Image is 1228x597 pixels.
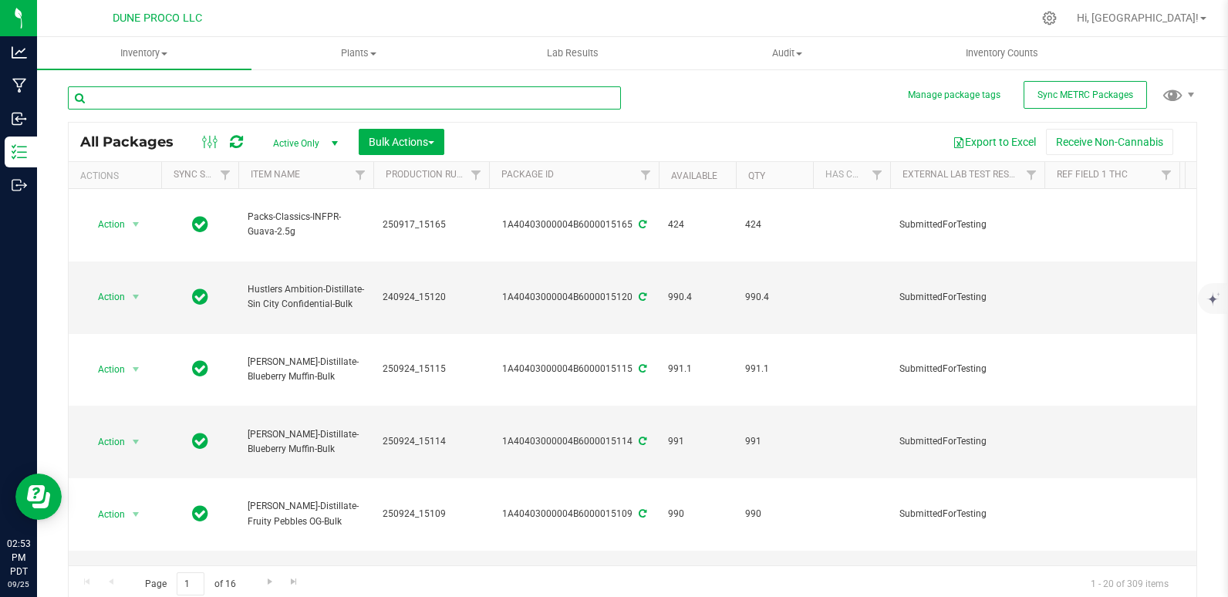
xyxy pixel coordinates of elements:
span: Sync from Compliance System [636,363,646,374]
inline-svg: Analytics [12,45,27,60]
span: 1 - 20 of 309 items [1078,572,1181,595]
a: Filter [213,162,238,188]
span: Action [84,214,126,235]
span: 991 [745,434,804,449]
div: 1A40403000004B6000015115 [487,362,661,376]
span: Action [84,504,126,525]
span: In Sync [192,214,208,235]
span: Sync from Compliance System [636,508,646,519]
div: 1A40403000004B6000015165 [487,218,661,232]
span: Inventory Counts [945,46,1059,60]
a: Ref Field 1 THC [1057,169,1128,180]
a: Filter [348,162,373,188]
span: Bulk Actions [369,136,434,148]
span: 250924_15109 [383,507,480,521]
a: Filter [1019,162,1044,188]
span: [PERSON_NAME]-Distillate-Fruity Pebbles OG-Bulk [248,499,364,528]
a: Filter [464,162,489,188]
span: 250917_15165 [383,218,480,232]
a: External Lab Test Result [902,169,1024,180]
a: Inventory [37,37,251,69]
span: Action [84,359,126,380]
iframe: Resource center [15,474,62,520]
input: 1 [177,572,204,596]
span: Sync from Compliance System [636,292,646,302]
span: Hi, [GEOGRAPHIC_DATA]! [1077,12,1199,24]
span: 990.4 [745,290,804,305]
span: SubmittedForTesting [899,362,1035,376]
button: Sync METRC Packages [1024,81,1147,109]
span: SubmittedForTesting [899,290,1035,305]
span: [PERSON_NAME]-Distillate-Blueberry Muffin-Bulk [248,355,364,384]
span: 250924_15115 [383,362,480,376]
a: Lab Results [466,37,680,69]
a: Production Run [386,169,464,180]
a: Qty [748,170,765,181]
button: Receive Non-Cannabis [1046,129,1173,155]
a: Package ID [501,169,554,180]
a: Audit [680,37,895,69]
button: Bulk Actions [359,129,444,155]
span: Action [84,431,126,453]
span: 424 [668,218,727,232]
span: 990 [668,507,727,521]
span: select [127,431,146,453]
span: Hustlers Ambition-Distillate-Sin City Confidential-Bulk [248,282,364,312]
span: select [127,504,146,525]
inline-svg: Inbound [12,111,27,126]
span: SubmittedForTesting [899,507,1035,521]
span: In Sync [192,503,208,524]
span: 991.1 [745,362,804,376]
span: 990.4 [668,290,727,305]
span: In Sync [192,286,208,308]
a: Filter [633,162,659,188]
span: Sync METRC Packages [1037,89,1133,100]
div: Manage settings [1040,11,1059,25]
div: Actions [80,170,155,181]
span: In Sync [192,430,208,452]
span: 240924_15120 [383,290,480,305]
span: select [127,359,146,380]
span: 991 [668,434,727,449]
th: Has COA [813,162,890,189]
p: 09/25 [7,578,30,590]
a: Filter [1154,162,1179,188]
div: 1A40403000004B6000015120 [487,290,661,305]
a: Item Name [251,169,300,180]
span: [PERSON_NAME]-Distillate-Blueberry Muffin-Bulk [248,427,364,457]
span: select [127,286,146,308]
a: Plants [251,37,466,69]
span: Audit [681,46,894,60]
span: SubmittedForTesting [899,434,1035,449]
inline-svg: Manufacturing [12,78,27,93]
span: 991.1 [668,362,727,376]
span: Inventory [37,46,251,60]
button: Export to Excel [943,129,1046,155]
a: Available [671,170,717,181]
span: Lab Results [526,46,619,60]
a: Go to the next page [258,572,281,593]
a: Go to the last page [283,572,305,593]
div: 1A40403000004B6000015109 [487,507,661,521]
a: Filter [865,162,890,188]
span: 990 [745,507,804,521]
span: Sync from Compliance System [636,436,646,447]
span: select [127,214,146,235]
input: Search Package ID, Item Name, SKU, Lot or Part Number... [68,86,621,110]
span: Sync from Compliance System [636,219,646,230]
p: 02:53 PM PDT [7,537,30,578]
span: Action [84,286,126,308]
inline-svg: Outbound [12,177,27,193]
span: All Packages [80,133,189,150]
span: Page of 16 [132,572,248,596]
inline-svg: Inventory [12,144,27,160]
span: Plants [252,46,465,60]
div: 1A40403000004B6000015114 [487,434,661,449]
button: Manage package tags [908,89,1000,102]
span: 424 [745,218,804,232]
span: DUNE PROCO LLC [113,12,202,25]
span: Packs-Classics-INFPR-Guava-2.5g [248,210,364,239]
a: Sync Status [174,169,233,180]
a: Inventory Counts [895,37,1109,69]
span: In Sync [192,358,208,379]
